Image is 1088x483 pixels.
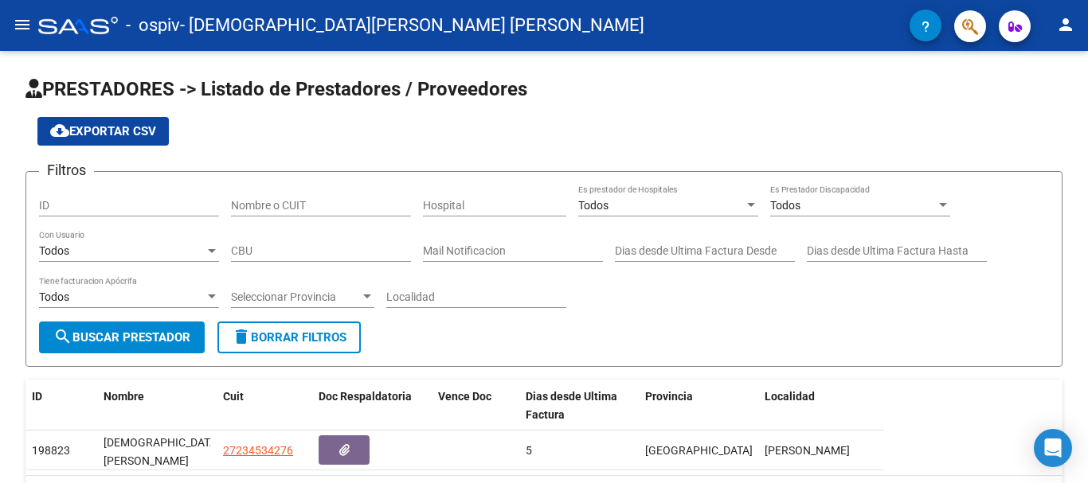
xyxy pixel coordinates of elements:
span: Vence Doc [438,390,491,403]
button: Exportar CSV [37,117,169,146]
span: Doc Respaldatoria [319,390,412,403]
span: ID [32,390,42,403]
span: Seleccionar Provincia [231,290,360,304]
span: 27234534276 [223,444,293,457]
mat-icon: person [1056,15,1075,34]
h3: Filtros [39,159,94,181]
datatable-header-cell: Doc Respaldatoria [312,380,432,432]
span: Dias desde Ultima Factura [526,390,617,421]
datatable-header-cell: Localidad [758,380,878,432]
span: Buscar Prestador [53,330,190,345]
datatable-header-cell: Creado [878,380,965,432]
span: Todos [39,290,69,303]
mat-icon: cloud_download [50,121,69,140]
span: 5 [526,444,532,457]
span: Borrar Filtros [232,330,346,345]
span: Localidad [765,390,815,403]
span: Provincia [645,390,693,403]
datatable-header-cell: Vence Doc [432,380,519,432]
span: Todos [770,199,800,212]
span: - [DEMOGRAPHIC_DATA][PERSON_NAME] [PERSON_NAME] [180,8,644,43]
div: Open Intercom Messenger [1034,429,1072,467]
datatable-header-cell: Nombre [97,380,217,432]
span: 198823 [32,444,70,457]
datatable-header-cell: Provincia [639,380,758,432]
span: [GEOGRAPHIC_DATA] [645,444,753,457]
span: Exportar CSV [50,124,156,138]
button: Borrar Filtros [217,321,361,353]
datatable-header-cell: ID [25,380,97,432]
div: [DEMOGRAPHIC_DATA][PERSON_NAME] [PERSON_NAME] [104,434,210,467]
span: Todos [578,199,609,212]
span: PRESTADORES -> Listado de Prestadores / Proveedores [25,78,527,100]
mat-icon: menu [13,15,32,34]
span: Todos [39,244,69,257]
mat-icon: search [53,327,72,346]
datatable-header-cell: Dias desde Ultima Factura [519,380,639,432]
span: [PERSON_NAME] [765,444,850,457]
mat-icon: delete [232,327,251,346]
span: Cuit [223,390,244,403]
span: - ospiv [126,8,180,43]
button: Buscar Prestador [39,321,205,353]
span: Nombre [104,390,144,403]
datatable-header-cell: Cuit [217,380,312,432]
